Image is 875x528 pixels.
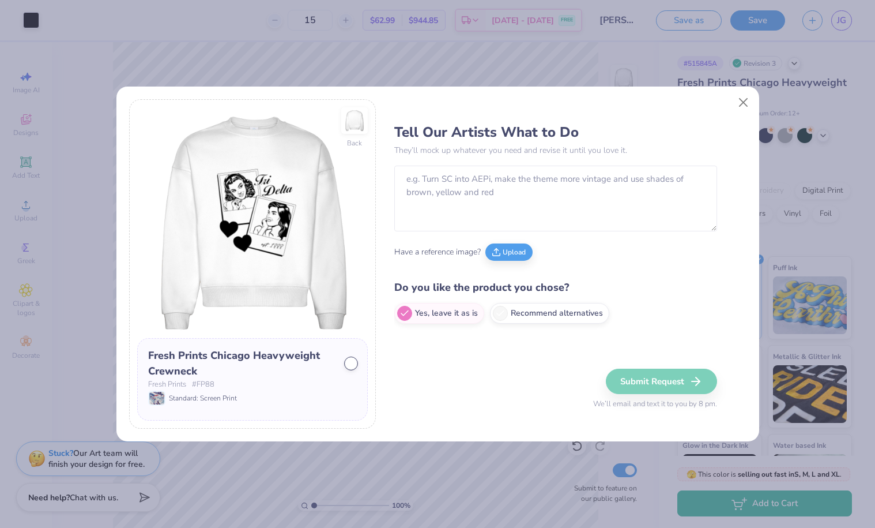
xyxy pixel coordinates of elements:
h4: Do you like the product you chose? [394,279,717,296]
span: Standard: Screen Print [169,393,237,403]
span: We’ll email and text it to you by 8 pm. [593,399,717,410]
img: Front [137,107,368,338]
span: Fresh Prints [148,379,186,391]
img: Back [343,109,366,132]
div: Fresh Prints Chicago Heavyweight Crewneck [148,348,336,379]
label: Recommend alternatives [490,303,609,324]
button: Close [732,91,754,113]
div: Back [347,138,362,148]
button: Upload [485,244,533,261]
span: Have a reference image? [394,246,481,258]
h3: Tell Our Artists What to Do [394,123,717,141]
img: Standard: Screen Print [149,392,164,405]
span: # FP88 [192,379,214,391]
label: Yes, leave it as is [394,303,484,324]
p: They’ll mock up whatever you need and revise it until you love it. [394,144,717,156]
